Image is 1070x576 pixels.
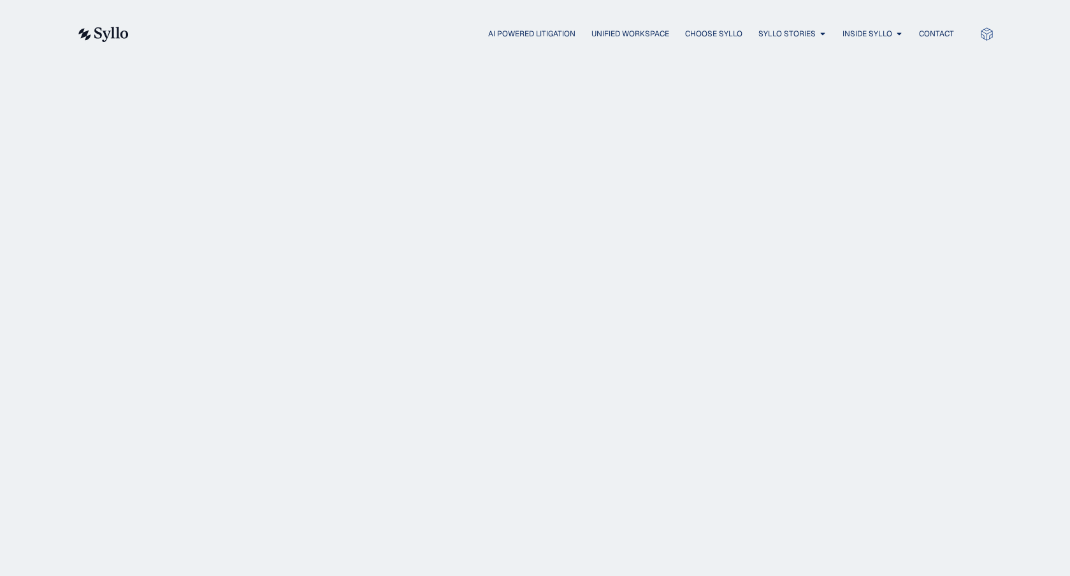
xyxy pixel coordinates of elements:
a: Syllo Stories [758,28,816,40]
nav: Menu [154,28,954,40]
a: Unified Workspace [591,28,669,40]
a: Inside Syllo [842,28,892,40]
img: syllo [76,27,129,42]
div: Menu Toggle [154,28,954,40]
a: Choose Syllo [685,28,742,40]
a: AI Powered Litigation [488,28,575,40]
a: Contact [919,28,954,40]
